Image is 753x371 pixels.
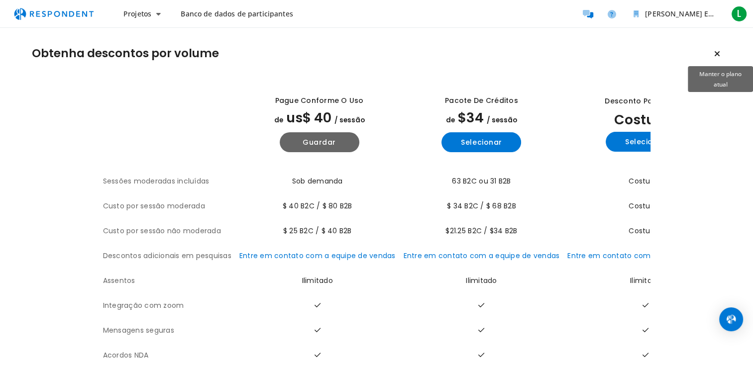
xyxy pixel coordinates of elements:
span: $ 34 B2C / $ 68 B2B [447,201,516,211]
span: L [731,6,747,22]
button: Selecionar anual custom_static plano [606,132,685,152]
button: Selecionar anual Plano Básico [441,132,521,152]
a: Participantes da mensagem [578,4,598,24]
span: Costume [629,176,662,186]
span: / sessão [486,115,517,125]
span: Costume [629,226,662,236]
a: Banco de dados de participantes [173,5,301,23]
th: Mensagens seguras [103,318,239,343]
span: de [446,115,455,125]
button: Manter o plano atual [707,44,727,64]
span: Ilimitado [302,276,333,285]
th: Assentos [103,269,239,293]
span: $ 40 B2C / $ 80 B2B [283,201,352,211]
span: Sob demanda [292,176,343,186]
button: Mantenha-se atualizado anual Plano PAYG [280,132,359,152]
th: Custo por sessão moderada [103,194,239,219]
img: respondent-logo.png [8,4,100,23]
span: Projetos [123,9,151,18]
th: Custo por sessão não moderada [103,219,239,244]
span: / sessão [334,115,365,125]
button: Projetos [115,5,169,23]
span: [PERSON_NAME] Equipe [645,9,728,18]
th: Integração com zoom [103,293,239,318]
span: Manter o plano atual [699,70,742,88]
th: Descontos adicionais em pesquisas [103,244,239,269]
span: 63 B2C ou 31 B2B [452,176,511,186]
div: Pacote de Créditos [445,95,518,106]
span: Banco de dados de participantes [181,9,293,18]
h1: Obtenha descontos por volume [32,47,219,61]
span: $34 [458,108,483,127]
span: Costume [629,201,662,211]
span: Ilimitado [630,276,661,285]
span: $21.25 B2C / $34 B2B [445,226,517,236]
span: US$ 40 [286,108,331,127]
button: Lívia Maria Equipe [626,5,725,23]
a: Entre em contato com a equipe de vendas [404,251,560,261]
a: Ajuda e suporte [602,4,622,24]
span: $ 25 B2C / $ 40 B2B [283,226,352,236]
span: Ilimitado [466,276,497,285]
div: Abra o Intercom Messenger [719,307,743,331]
div: Pague conforme o uso [275,95,364,106]
span: Costume [614,110,677,129]
a: Entre em contato com a equipe de vendas [567,251,724,261]
th: Sessões moderadas incluídas [103,169,239,194]
th: Acordos NDA [103,343,239,368]
button: L [729,5,749,23]
span: de [274,115,283,125]
div: Desconto por volume [605,96,686,106]
a: Entre em contato com a equipe de vendas [239,251,396,261]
